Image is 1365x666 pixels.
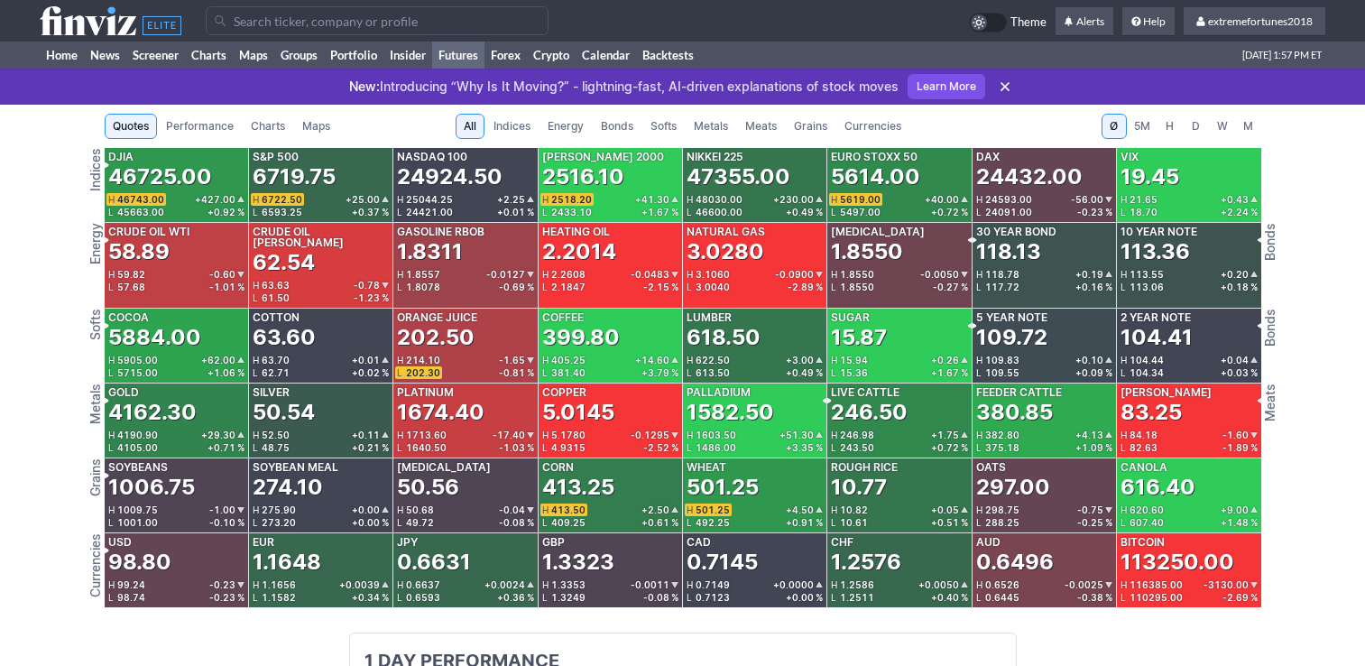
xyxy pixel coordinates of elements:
[773,195,814,204] span: +230.00
[185,42,233,69] a: Charts
[671,282,678,291] span: %
[973,309,1116,383] a: 5 Year Note109.72H109.83+0.10L109.55+0.09 %
[108,195,117,204] span: H
[108,162,212,191] div: 46725.00
[687,195,696,204] span: H
[249,309,392,383] a: Cotton63.60H63.70+0.01L62.71+0.02 %
[687,270,696,279] span: H
[840,282,874,292] span: 1.8550
[831,282,840,291] span: L
[1250,208,1258,217] span: %
[976,282,985,291] span: L
[108,323,201,352] div: 5884.00
[631,270,669,279] span: -0.0483
[775,270,814,279] span: -0.0900
[551,282,586,292] span: 2.1847
[844,117,901,135] span: Currencies
[985,282,1019,292] span: 117.72
[126,42,185,69] a: Screener
[636,42,700,69] a: Backtests
[527,208,534,217] span: %
[694,117,728,135] span: Metals
[1130,207,1157,217] span: 18.70
[1075,356,1103,365] span: +0.10
[1121,323,1193,352] div: 104.41
[683,223,826,308] a: Natural Gas3.0280H3.1060-0.0900L3.0040-2.89 %
[1010,13,1047,32] span: Theme
[1250,368,1258,377] span: %
[1121,282,1130,291] span: L
[696,367,730,378] span: 613.50
[840,355,868,365] span: 15.94
[671,208,678,217] span: %
[354,281,380,290] span: -0.78
[933,282,968,291] div: -0.27
[985,367,1019,378] span: 109.55
[346,195,380,204] span: +25.00
[1130,269,1164,280] span: 113.55
[397,312,477,323] div: Orange Juice
[551,355,586,365] span: 405.25
[397,195,406,204] span: H
[464,117,476,135] span: All
[117,269,145,280] span: 59.82
[542,227,610,237] div: Heating Oil
[108,270,117,279] span: H
[1121,227,1197,237] div: 10 Year Note
[113,117,149,135] span: Quotes
[201,356,235,365] span: +62.00
[786,368,823,377] div: +0.49
[105,148,248,222] a: DJIA46725.00H46743.00+427.00L45663.00+0.92 %
[1130,282,1164,292] span: 113.06
[406,282,440,292] span: 1.8078
[542,208,551,217] span: L
[831,162,920,191] div: 5614.00
[840,269,874,280] span: 1.8550
[542,152,664,162] div: [PERSON_NAME] 2000
[1134,117,1150,135] span: 5M
[253,162,336,191] div: 6719.75
[1190,117,1203,135] span: D
[1184,114,1209,139] button: D
[831,270,840,279] span: H
[548,117,584,135] span: Energy
[1105,282,1112,291] span: %
[931,368,968,377] div: +1.67
[976,368,985,377] span: L
[382,208,389,217] span: %
[108,227,189,237] div: Crude Oil WTI
[1121,356,1130,365] span: H
[745,117,777,135] span: Meats
[786,208,823,217] div: +0.49
[105,114,157,139] a: Quotes
[1121,237,1190,266] div: 113.36
[641,208,678,217] div: +1.67
[262,280,290,291] span: 63.63
[1121,152,1139,162] div: VIX
[1128,114,1157,139] button: 5M
[383,42,432,69] a: Insider
[486,270,525,279] span: -0.0127
[539,148,682,222] a: [PERSON_NAME] 20002516.10H2518.20+41.30L2433.10+1.67 %
[1250,282,1258,291] span: %
[1121,312,1191,323] div: 2 Year Note
[542,270,551,279] span: H
[840,207,881,217] span: 5497.00
[397,208,406,217] span: L
[1184,7,1325,36] a: extremefortunes2018
[249,223,392,308] a: Crude Oil [PERSON_NAME]62.54H63.63-0.78L61.50-1.23 %
[397,152,467,162] div: Nasdaq 100
[831,195,840,204] span: H
[976,152,1000,162] div: DAX
[976,323,1047,352] div: 109.72
[737,114,785,139] a: Meats
[816,368,823,377] span: %
[687,162,790,191] div: 47355.00
[976,162,1083,191] div: 24432.00
[406,367,440,378] span: 202.30
[1157,114,1183,139] button: H
[499,368,534,377] div: -0.81
[1075,282,1112,291] div: +0.16
[108,282,117,291] span: L
[262,355,290,365] span: 63.70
